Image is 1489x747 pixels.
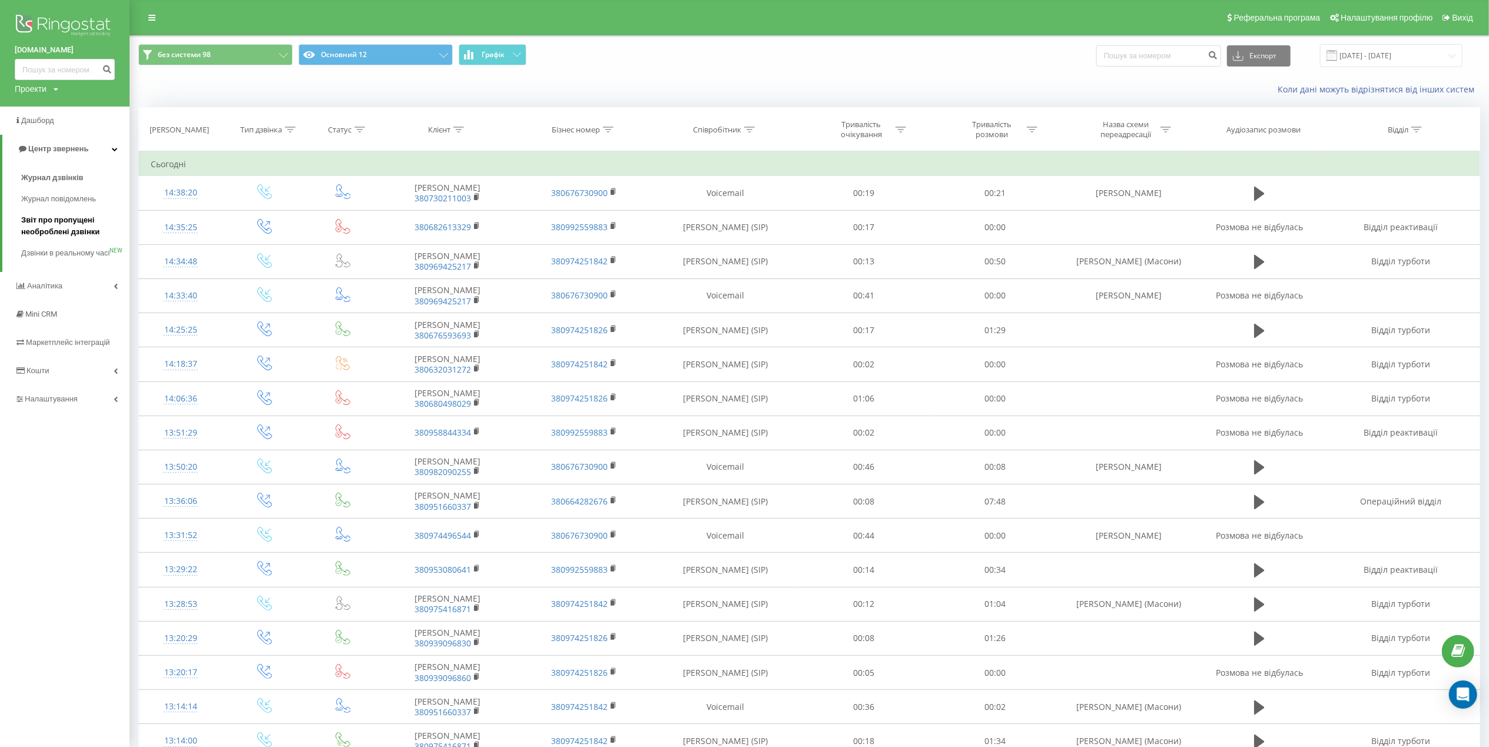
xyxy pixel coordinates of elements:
[930,381,1060,416] td: 00:00
[1322,244,1480,278] td: Відділ турботи
[151,593,211,616] div: 13:28:53
[21,214,124,238] span: Звіт про пропущені необроблені дзвінки
[693,125,741,135] div: Співробітник
[21,247,110,259] span: Дзвінки в реальному часі
[798,347,929,381] td: 00:02
[138,44,293,65] button: без системи 98
[414,398,471,409] a: 380680498029
[1452,13,1473,22] span: Вихід
[380,587,516,621] td: [PERSON_NAME]
[652,450,798,484] td: Voicemail
[380,244,516,278] td: [PERSON_NAME]
[240,125,282,135] div: Тип дзвінка
[21,188,130,210] a: Журнал повідомлень
[151,387,211,410] div: 14:06:36
[930,416,1060,450] td: 00:00
[551,324,608,336] a: 380974251826
[1216,290,1303,301] span: Розмова не відбулась
[652,587,798,621] td: [PERSON_NAME] (SIP)
[652,484,798,519] td: [PERSON_NAME] (SIP)
[482,51,505,59] span: Графік
[158,50,211,59] span: без системи 98
[930,519,1060,553] td: 00:00
[139,152,1480,176] td: Сьогодні
[151,627,211,650] div: 13:20:29
[798,278,929,313] td: 00:41
[930,176,1060,210] td: 00:21
[1060,450,1196,484] td: [PERSON_NAME]
[652,347,798,381] td: [PERSON_NAME] (SIP)
[1322,313,1480,347] td: Відділ турботи
[551,530,608,541] a: 380676730900
[380,347,516,381] td: [PERSON_NAME]
[551,255,608,267] a: 380974251842
[930,553,1060,587] td: 00:34
[552,125,600,135] div: Бізнес номер
[1216,667,1303,678] span: Розмова не відбулась
[380,621,516,655] td: [PERSON_NAME]
[930,347,1060,381] td: 00:00
[414,427,471,438] a: 380958844334
[798,484,929,519] td: 00:08
[15,12,115,41] img: Ringostat logo
[1322,484,1480,519] td: Операційний відділ
[930,450,1060,484] td: 00:08
[414,564,471,575] a: 380953080641
[652,656,798,690] td: [PERSON_NAME] (SIP)
[414,261,471,272] a: 380969425217
[299,44,453,65] button: Основний 12
[652,244,798,278] td: [PERSON_NAME] (SIP)
[1060,278,1196,313] td: [PERSON_NAME]
[414,603,471,615] a: 380975416871
[1234,13,1321,22] span: Реферальна програма
[1226,125,1301,135] div: Аудіозапис розмови
[1227,45,1291,67] button: Експорт
[798,313,929,347] td: 00:17
[1449,680,1477,709] div: Open Intercom Messenger
[414,296,471,307] a: 380969425217
[28,144,88,153] span: Центр звернень
[151,353,211,376] div: 14:18:37
[380,450,516,484] td: [PERSON_NAME]
[652,278,798,313] td: Voicemail
[414,530,471,541] a: 380974496544
[1095,119,1158,140] div: Назва схеми переадресації
[930,210,1060,244] td: 00:00
[414,672,471,683] a: 380939096860
[551,632,608,643] a: 380974251826
[551,701,608,712] a: 380974251842
[798,416,929,450] td: 00:02
[380,656,516,690] td: [PERSON_NAME]
[1322,381,1480,416] td: Відділ турботи
[21,193,96,205] span: Журнал повідомлень
[151,490,211,513] div: 13:36:06
[1278,84,1480,95] a: Коли дані можуть відрізнятися вiд інших систем
[1060,690,1196,724] td: [PERSON_NAME] (Масони)
[551,735,608,746] a: 380974251842
[151,250,211,273] div: 14:34:48
[1322,621,1480,655] td: Відділ турботи
[1341,13,1432,22] span: Налаштування профілю
[25,394,78,403] span: Налаштування
[930,621,1060,655] td: 01:26
[414,638,471,649] a: 380939096830
[414,501,471,512] a: 380951660337
[1322,210,1480,244] td: Відділ реактивації
[1096,45,1221,67] input: Пошук за номером
[151,456,211,479] div: 13:50:20
[798,210,929,244] td: 00:17
[151,284,211,307] div: 14:33:40
[798,176,929,210] td: 00:19
[150,125,209,135] div: [PERSON_NAME]
[798,656,929,690] td: 00:05
[414,706,471,718] a: 380951660337
[380,278,516,313] td: [PERSON_NAME]
[830,119,893,140] div: Тривалість очікування
[151,216,211,239] div: 14:35:25
[1060,587,1196,621] td: [PERSON_NAME] (Масони)
[21,167,130,188] a: Журнал дзвінків
[1322,553,1480,587] td: Відділ реактивації
[930,313,1060,347] td: 01:29
[652,519,798,553] td: Voicemail
[1216,393,1303,404] span: Розмова не відбулась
